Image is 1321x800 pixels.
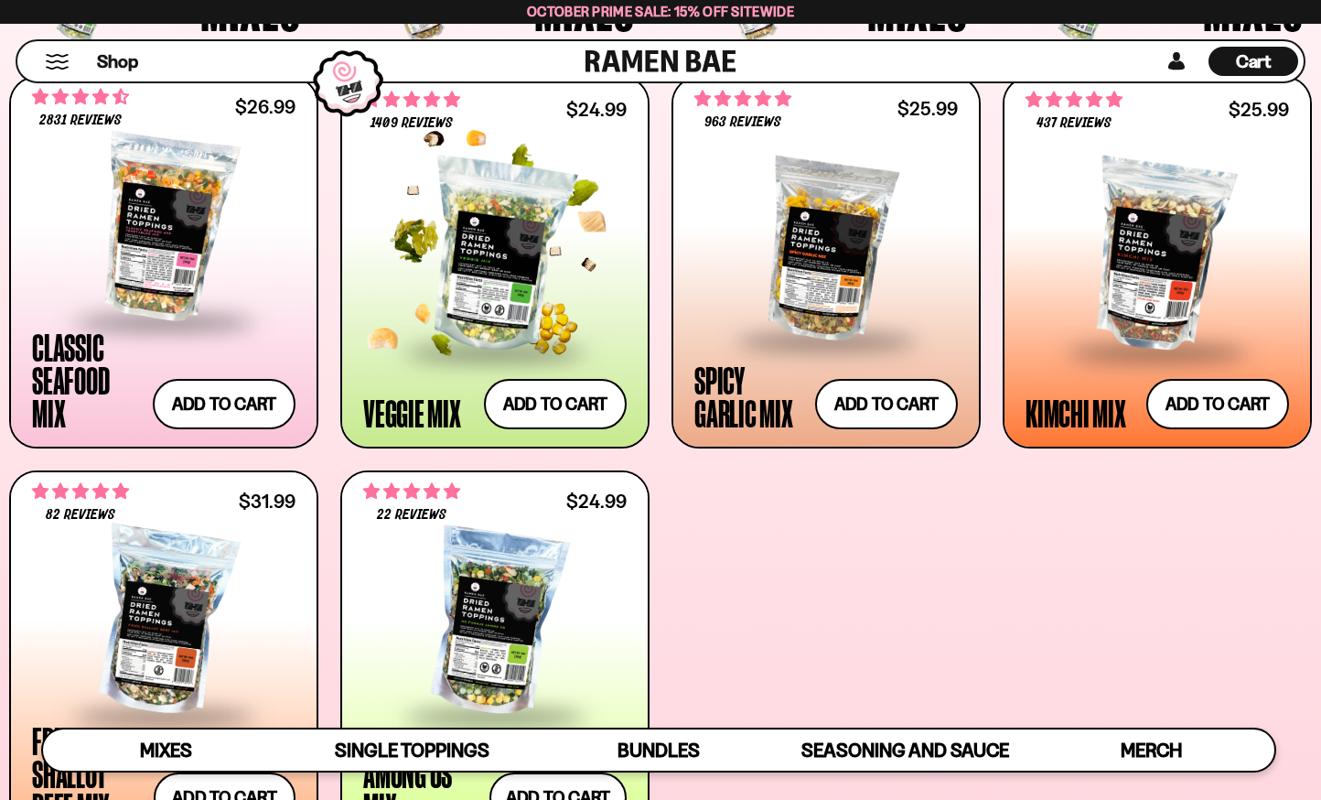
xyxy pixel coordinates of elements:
button: Add to cart [484,379,627,429]
a: 4.76 stars 437 reviews $25.99 Kimchi Mix Add to cart [1003,76,1312,449]
span: 4.83 stars [32,480,129,503]
a: Merch [1028,730,1274,771]
span: 1409 reviews [371,116,452,131]
a: 4.75 stars 963 reviews $25.99 Spicy Garlic Mix Add to cart [671,76,981,449]
span: Single Toppings [335,739,489,762]
a: Mixes [43,730,289,771]
span: 22 reviews [377,508,446,523]
span: Seasoning and Sauce [801,739,1009,762]
div: $24.99 [566,492,627,510]
span: 2831 reviews [39,114,122,128]
span: 4.82 stars [363,480,460,503]
span: 963 reviews [704,115,781,130]
div: Veggie Mix [363,396,461,429]
a: 4.68 stars 2831 reviews $26.99 Classic Seafood Mix Add to cart [9,76,318,449]
a: Shop [97,47,138,76]
a: Seasoning and Sauce [782,730,1028,771]
button: Add to cart [153,379,295,429]
a: Bundles [535,730,781,771]
a: 4.76 stars 1409 reviews $24.99 Veggie Mix Add to cart [340,76,650,449]
button: Add to cart [815,379,958,429]
span: 4.75 stars [694,87,791,111]
span: October Prime Sale: 15% off Sitewide [527,3,794,20]
div: $25.99 [897,100,958,117]
div: $26.99 [235,98,295,115]
span: Cart [1236,50,1272,72]
div: $31.99 [239,492,295,510]
button: Mobile Menu Trigger [45,54,70,70]
div: Cart [1208,41,1298,81]
span: 4.76 stars [1026,88,1122,112]
span: Merch [1121,739,1182,762]
div: Spicy Garlic Mix [694,363,806,429]
div: $25.99 [1229,101,1289,118]
div: Classic Seafood Mix [32,330,144,429]
span: 82 reviews [46,508,115,523]
span: Shop [97,49,138,74]
span: 4.76 stars [363,88,460,112]
span: Bundles [618,739,700,762]
span: Mixes [140,739,192,762]
span: 437 reviews [1036,116,1112,131]
button: Add to cart [1146,379,1289,429]
div: $24.99 [566,101,627,118]
div: Kimchi Mix [1026,396,1126,429]
a: Single Toppings [289,730,535,771]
